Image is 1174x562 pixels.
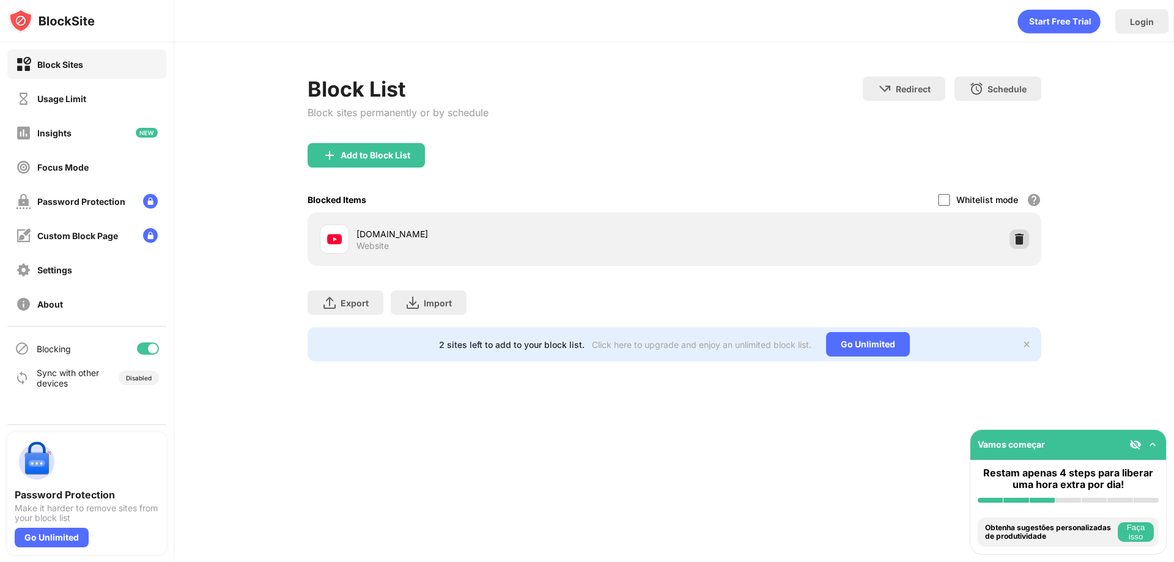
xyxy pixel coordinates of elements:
img: insights-off.svg [16,125,31,141]
div: Password Protection [37,196,125,207]
div: Blocking [37,344,71,354]
div: animation [1017,9,1101,34]
img: about-off.svg [16,297,31,312]
div: Whitelist mode [956,194,1018,205]
div: Password Protection [15,489,159,501]
div: Obtenha sugestões personalizadas de produtividade [985,523,1115,541]
div: Usage Limit [37,94,86,104]
div: Block Sites [37,59,83,70]
img: lock-menu.svg [143,228,158,243]
div: Block List [308,76,489,102]
img: new-icon.svg [136,128,158,138]
div: Go Unlimited [15,528,89,547]
div: Block sites permanently or by schedule [308,106,489,119]
div: Sync with other devices [37,368,100,388]
div: About [37,299,63,309]
img: customize-block-page-off.svg [16,228,31,243]
img: time-usage-off.svg [16,91,31,106]
button: Faça isso [1118,522,1154,542]
img: settings-off.svg [16,262,31,278]
div: Custom Block Page [37,231,118,241]
div: Make it harder to remove sites from your block list [15,503,159,523]
div: Vamos começar [978,439,1045,449]
img: blocking-icon.svg [15,341,29,356]
img: focus-off.svg [16,160,31,175]
div: Settings [37,265,72,275]
div: Export [341,298,369,308]
img: sync-icon.svg [15,371,29,385]
div: Focus Mode [37,162,89,172]
img: x-button.svg [1022,339,1032,349]
div: Disabled [126,374,152,382]
div: 2 sites left to add to your block list. [439,339,585,350]
div: Schedule [988,84,1027,94]
div: Insights [37,128,72,138]
div: Blocked Items [308,194,366,205]
img: omni-setup-toggle.svg [1146,438,1159,451]
div: Go Unlimited [826,332,910,357]
img: logo-blocksite.svg [9,9,95,33]
div: Add to Block List [341,150,410,160]
div: Login [1130,17,1154,27]
div: [DOMAIN_NAME] [356,227,674,240]
img: eye-not-visible.svg [1129,438,1142,451]
div: Click here to upgrade and enjoy an unlimited block list. [592,339,811,350]
img: favicons [327,232,342,246]
div: Redirect [896,84,931,94]
div: Restam apenas 4 steps para liberar uma hora extra por dia! [978,467,1159,490]
img: push-password-protection.svg [15,440,59,484]
div: Website [356,240,389,251]
img: lock-menu.svg [143,194,158,209]
img: block-on.svg [16,57,31,72]
div: Import [424,298,452,308]
img: password-protection-off.svg [16,194,31,209]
